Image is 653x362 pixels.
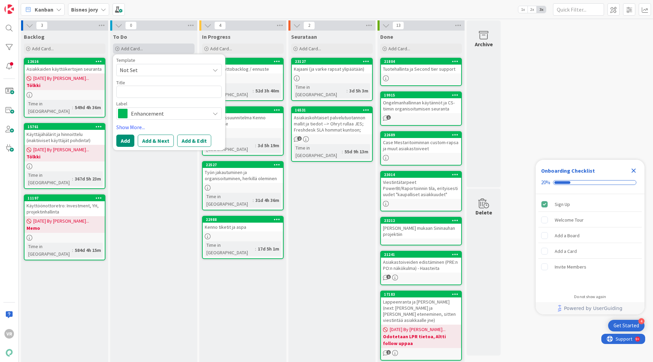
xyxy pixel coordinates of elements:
[203,65,283,73] div: Käyttöönottobacklog / ennuste
[205,193,253,208] div: Time in [GEOGRAPHIC_DATA]
[206,162,283,167] div: 22527
[538,228,642,243] div: Add a Board is incomplete.
[72,104,73,111] span: :
[380,33,393,40] span: Done
[210,46,232,52] span: Add Card...
[381,297,461,325] div: Lappeenranta ja [PERSON_NAME] (next: [PERSON_NAME] ja [PERSON_NAME] eteneminen, sitten viestintää...
[203,162,283,168] div: 22527
[24,130,105,145] div: Käyttäjähälärit ja hinnoittelu (inaktiiviset käyttäjät pohdinta!)
[24,195,105,201] div: 11197
[125,21,137,30] span: 0
[116,135,134,147] button: Add
[541,179,550,186] div: 20%
[72,246,73,254] span: :
[24,33,45,40] span: Backlog
[381,218,461,224] div: 23212
[553,3,604,16] input: Quick Filter...
[381,218,461,239] div: 23212[PERSON_NAME] mukaan Sininauhan projektiin
[14,1,31,9] span: Support
[24,194,105,260] a: 11197Käyttöönottoretro: Investment, YH, projektinhallinta[DATE] By [PERSON_NAME]...MemoTime in [G...
[292,58,372,73] div: 23127Kajaani (ja varke rapsat ylipäätään)
[555,263,586,271] div: Invite Members
[348,87,370,94] div: 3d 5h 3m
[24,58,105,73] div: 12616Asiakkaiden käyttökertojen seuranta
[381,132,461,138] div: 22689
[528,6,537,13] span: 2x
[384,292,461,297] div: 17183
[380,58,462,86] a: 21804Tuotehallinta ja Second tier support
[384,133,461,137] div: 22689
[380,171,462,211] a: 23014Viestintätarpeet PowerBI/Raportoinnin tila, erityisesti uudet "kaupalliset asiakkuudet"
[27,243,72,258] div: Time in [GEOGRAPHIC_DATA]
[541,167,595,175] div: Onboarding Checklist
[381,58,461,73] div: 21804Tuotehallinta ja Second tier support
[384,93,461,98] div: 19915
[381,291,461,325] div: 17183Lappeenranta ja [PERSON_NAME] (next: [PERSON_NAME] ja [PERSON_NAME] eteneminen, sitten viest...
[608,320,644,331] div: Open Get Started checklist, remaining modules: 4
[564,304,622,312] span: Powered by UserGuiding
[34,3,38,8] div: 9+
[291,106,373,162] a: 16531Asiakaskohtaiset palvelutuotannon mallit ja tiedot --> Ohryt rullaa JES; Freshdesk SLA homma...
[381,138,461,153] div: Case Mestaritoiminnan custom-rapsa ja muut asiakastoiveet
[205,83,253,98] div: Time in [GEOGRAPHIC_DATA]
[33,218,89,225] span: [DATE] By [PERSON_NAME]...
[35,5,53,14] span: Kanban
[475,40,493,48] div: Archive
[33,75,89,82] span: [DATE] By [PERSON_NAME]...
[254,196,281,204] div: 31d 4h 36m
[381,252,461,258] div: 21241
[116,58,135,63] span: Template
[555,200,570,208] div: Sign Up
[203,58,283,73] div: 10289Käyttöönottobacklog / ennuste
[71,6,98,13] b: Bisnes jory
[292,58,372,65] div: 23127
[24,65,105,73] div: Asiakkaiden käyttökertojen seuranta
[256,142,281,149] div: 3d 5h 19m
[113,33,127,40] span: To Do
[255,245,256,253] span: :
[390,326,446,333] span: [DATE] By [PERSON_NAME]...
[347,87,348,94] span: :
[202,58,284,101] a: 10289Käyttöönottobacklog / ennusteTime in [GEOGRAPHIC_DATA]:52d 3h 40m
[205,241,255,256] div: Time in [GEOGRAPHIC_DATA]
[381,58,461,65] div: 21804
[27,171,72,186] div: Time in [GEOGRAPHIC_DATA]
[538,244,642,259] div: Add a Card is incomplete.
[295,59,372,64] div: 23127
[255,142,256,149] span: :
[539,302,641,314] a: Powered by UserGuiding
[203,217,283,231] div: 22988Kenno tiketit ja aspa
[116,123,222,131] a: Show More...
[384,218,461,223] div: 23212
[24,58,105,65] div: 12616
[384,252,461,257] div: 21241
[203,113,283,128] div: Varautumissuunnitelma Kenno projekteille
[253,87,254,94] span: :
[32,46,54,52] span: Add Card...
[214,21,226,30] span: 4
[24,124,105,130] div: 15761
[24,124,105,145] div: 15761Käyttäjähälärit ja hinnoittelu (inaktiiviset käyttäjät pohdinta!)
[381,172,461,199] div: 23014Viestintätarpeet PowerBI/Raportoinnin tila, erityisesti uudet "kaupalliset asiakkuudet"
[292,107,372,113] div: 16531
[291,33,317,40] span: Seurataan
[27,225,103,231] b: Memo
[574,294,606,299] div: Do not show again
[292,113,372,134] div: Asiakaskohtaiset palvelutuotannon mallit ja tiedot --> Ohryt rullaa JES; Freshdesk SLA hommat kun...
[202,216,284,259] a: 22988Kenno tiketit ja aspaTime in [GEOGRAPHIC_DATA]:17d 5h 1m
[292,107,372,134] div: 16531Asiakaskohtaiset palvelutuotannon mallit ja tiedot --> Ohryt rullaa JES; Freshdesk SLA homma...
[28,59,105,64] div: 12616
[73,104,103,111] div: 549d 4h 36m
[614,322,639,329] div: Get Started
[381,178,461,199] div: Viestintätarpeet PowerBI/Raportoinnin tila, erityisesti uudet "kaupalliset asiakkuudet"
[120,66,205,74] span: Not Set
[4,4,14,14] img: Visit kanbanzone.com
[386,350,391,355] span: 1
[299,46,321,52] span: Add Card...
[538,212,642,227] div: Welcome Tour is incomplete.
[4,329,14,339] div: VR
[380,291,462,361] a: 17183Lappeenranta ja [PERSON_NAME] (next: [PERSON_NAME] ja [PERSON_NAME] eteneminen, sitten viest...
[381,258,461,273] div: Asiakastoiveiden edistäminen (PRE:n PO:n näkökulma) - Haasteita
[536,302,644,314] div: Footer
[254,87,281,94] div: 52d 3h 40m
